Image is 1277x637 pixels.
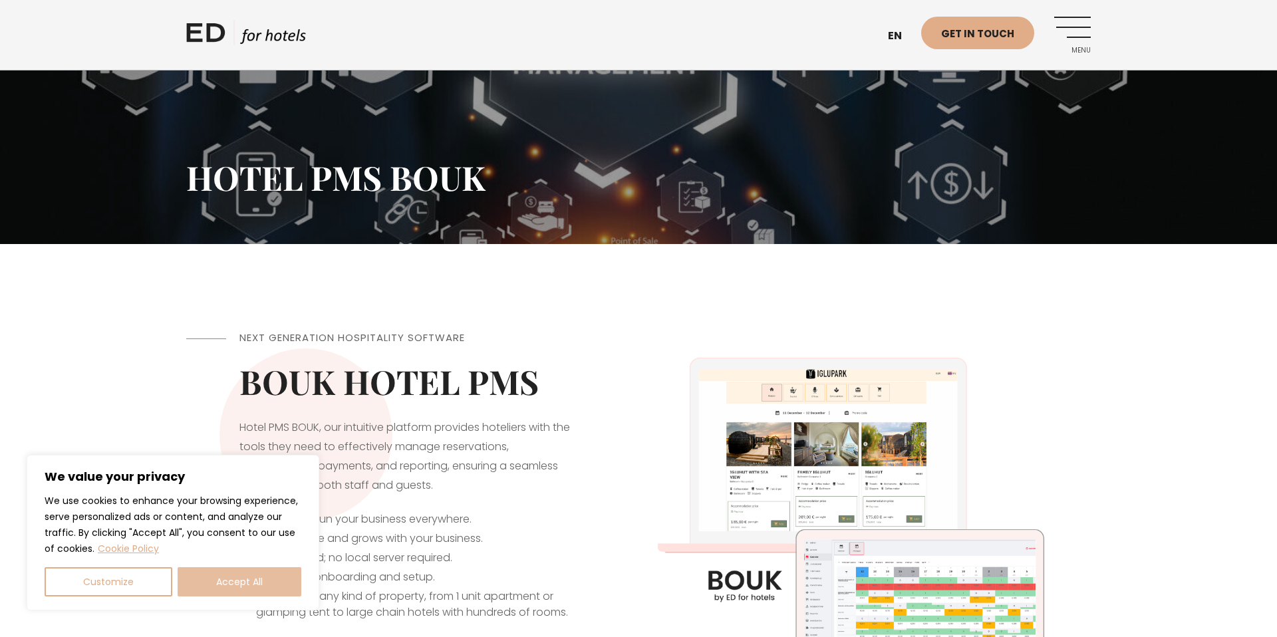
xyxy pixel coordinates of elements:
[45,469,301,485] p: We value your privacy
[186,20,306,53] a: ED HOTELS
[178,567,301,596] button: Accept All
[239,531,585,547] li: Easy, intuitive and grows with your business.
[239,588,585,620] li: We support any kind of property, from 1 unit apartment or glamping tent to large chain hotels wit...
[97,541,160,556] a: Cookie Policy
[186,155,486,199] span: HOTEL PMS BOUK
[239,418,585,495] p: Hotel PMS BOUK, our intuitive platform provides hoteliers with the tools they need to effectively...
[239,569,585,585] li: Fast online onboarding and setup.
[1054,47,1091,55] span: Menu
[921,17,1034,49] a: Get in touch
[45,493,301,557] p: We use cookies to enhance your browsing experience, serve personalized ads or content, and analyz...
[1054,17,1091,53] a: Menu
[239,550,585,566] li: Cloud based; no local server required.
[239,511,585,527] li: Mobile first, run your business everywhere.
[881,20,921,53] a: en
[239,362,585,402] h2: BOUK HOTEL PMS
[239,330,465,344] span: Next Generation Hospitality Software
[45,567,172,596] button: Customize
